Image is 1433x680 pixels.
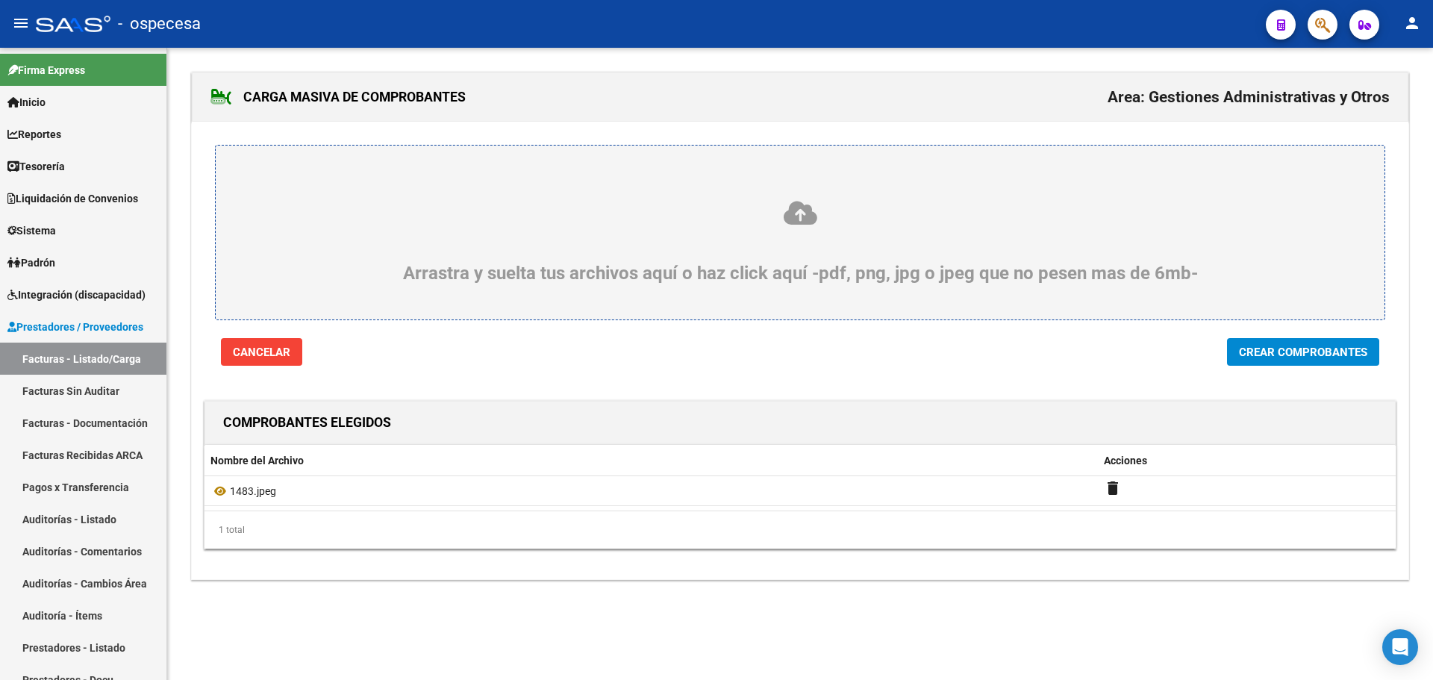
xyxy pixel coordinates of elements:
span: Inicio [7,94,46,110]
mat-icon: menu [12,14,30,32]
span: Prestadores / Proveedores [7,319,143,335]
datatable-header-cell: Acciones [1098,445,1396,477]
span: Acciones [1104,455,1147,467]
span: Padrón [7,255,55,271]
button: Crear Comprobantes [1227,338,1379,366]
datatable-header-cell: Nombre del Archivo [205,445,1098,477]
mat-icon: person [1403,14,1421,32]
span: Firma Express [7,62,85,78]
h2: Area: Gestiones Administrativas y Otros [1108,83,1390,111]
span: - ospecesa [118,7,201,40]
span: Nombre del Archivo [210,455,304,467]
span: Cancelar [233,346,290,359]
div: Arrastra y suelta tus archivos aquí o haz click aquí -pdf, png, jpg o jpeg que no pesen mas de 6mb- [252,199,1349,284]
mat-icon: delete [1104,479,1122,497]
button: Cancelar [221,338,302,366]
div: Open Intercom Messenger [1382,629,1418,665]
span: Sistema [7,222,56,239]
span: Reportes [7,126,61,143]
div: 1 total [205,511,1396,549]
span: Crear Comprobantes [1239,346,1367,359]
h1: COMPROBANTES ELEGIDOS [223,411,391,434]
span: Liquidación de Convenios [7,190,138,207]
span: 1483.jpeg [230,485,276,497]
h1: CARGA MASIVA DE COMPROBANTES [210,85,466,109]
span: Integración (discapacidad) [7,287,146,303]
span: Tesorería [7,158,65,175]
